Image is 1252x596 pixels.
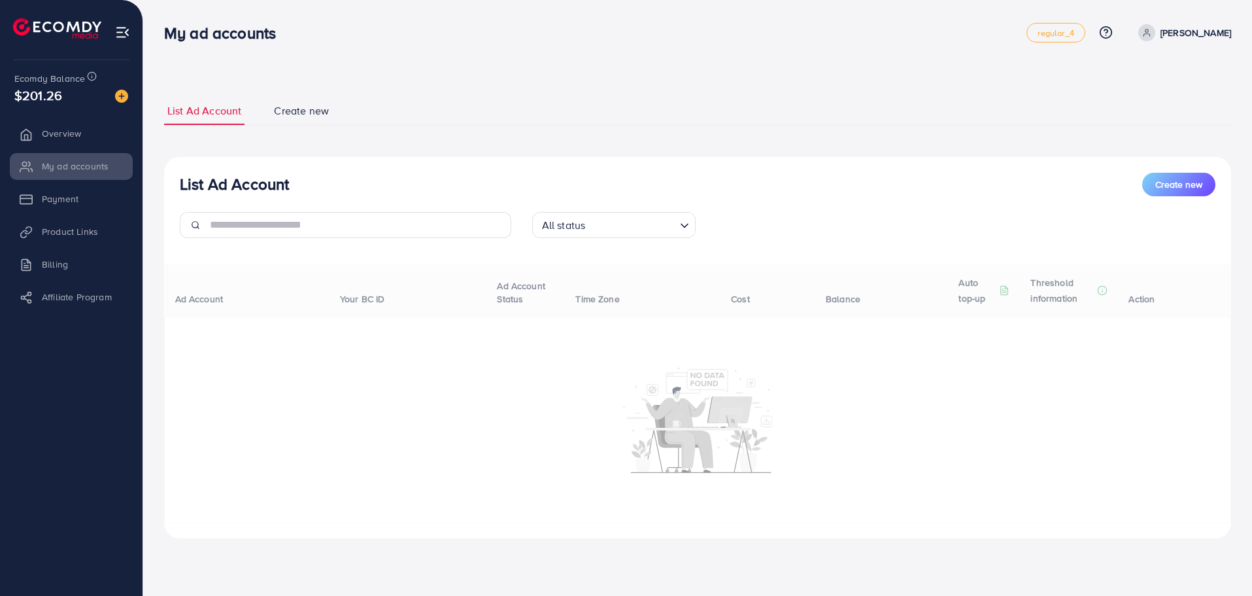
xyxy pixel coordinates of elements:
button: Create new [1142,173,1215,196]
p: [PERSON_NAME] [1160,25,1231,41]
img: logo [13,18,101,39]
span: Create new [274,103,329,118]
img: image [115,90,128,103]
img: menu [115,25,130,40]
span: All status [539,216,588,235]
div: Search for option [532,212,696,238]
span: Ecomdy Balance [14,72,85,85]
input: Search for option [589,213,674,235]
span: regular_4 [1038,29,1074,37]
a: [PERSON_NAME] [1133,24,1231,41]
h3: List Ad Account [180,175,289,194]
a: regular_4 [1026,23,1085,43]
span: List Ad Account [167,103,241,118]
h3: My ad accounts [164,24,286,43]
span: $201.26 [14,86,62,105]
span: Create new [1155,178,1202,191]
